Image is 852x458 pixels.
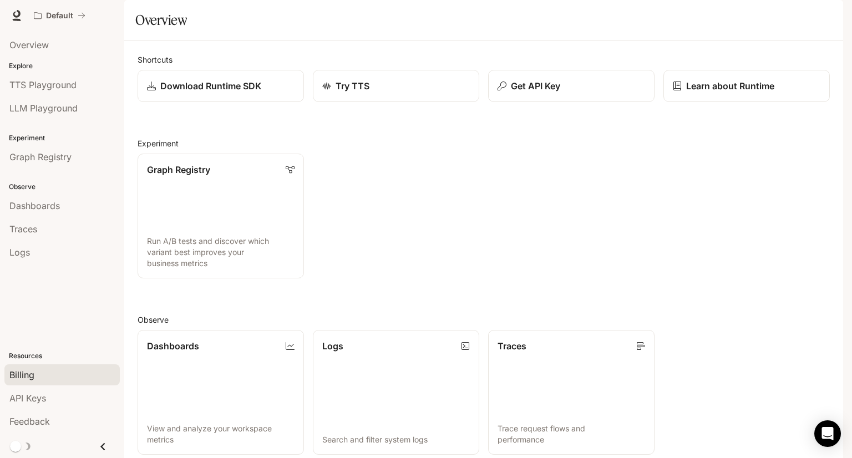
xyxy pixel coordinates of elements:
[498,339,526,353] p: Traces
[138,330,304,455] a: DashboardsView and analyze your workspace metrics
[313,330,479,455] a: LogsSearch and filter system logs
[488,70,655,102] button: Get API Key
[147,236,295,269] p: Run A/B tests and discover which variant best improves your business metrics
[135,9,187,31] h1: Overview
[46,11,73,21] p: Default
[138,314,830,325] h2: Observe
[138,54,830,65] h2: Shortcuts
[663,70,830,102] a: Learn about Runtime
[488,330,655,455] a: TracesTrace request flows and performance
[29,4,90,27] button: All workspaces
[138,138,830,149] h2: Experiment
[814,420,841,447] div: Open Intercom Messenger
[511,79,560,93] p: Get API Key
[322,434,470,445] p: Search and filter system logs
[322,339,343,353] p: Logs
[498,423,645,445] p: Trace request flows and performance
[160,79,261,93] p: Download Runtime SDK
[336,79,369,93] p: Try TTS
[147,339,199,353] p: Dashboards
[686,79,774,93] p: Learn about Runtime
[147,163,210,176] p: Graph Registry
[138,154,304,278] a: Graph RegistryRun A/B tests and discover which variant best improves your business metrics
[313,70,479,102] a: Try TTS
[147,423,295,445] p: View and analyze your workspace metrics
[138,70,304,102] a: Download Runtime SDK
